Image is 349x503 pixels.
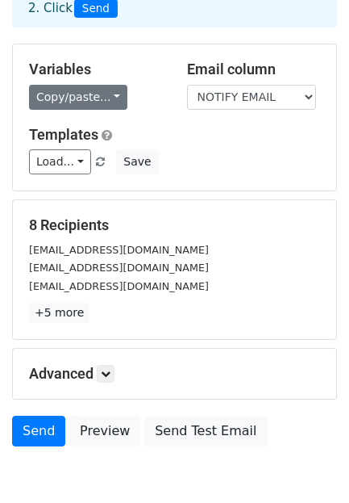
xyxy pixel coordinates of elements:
h5: Email column [187,61,321,78]
small: [EMAIL_ADDRESS][DOMAIN_NAME] [29,280,209,292]
a: +5 more [29,303,89,323]
h5: 8 Recipients [29,216,320,234]
small: [EMAIL_ADDRESS][DOMAIN_NAME] [29,244,209,256]
a: Templates [29,126,98,143]
a: Load... [29,149,91,174]
small: [EMAIL_ADDRESS][DOMAIN_NAME] [29,262,209,274]
a: Send Test Email [144,416,267,446]
button: Save [116,149,158,174]
a: Preview [69,416,140,446]
a: Send [12,416,65,446]
iframe: Chat Widget [268,425,349,503]
h5: Advanced [29,365,320,383]
a: Copy/paste... [29,85,127,110]
h5: Variables [29,61,163,78]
